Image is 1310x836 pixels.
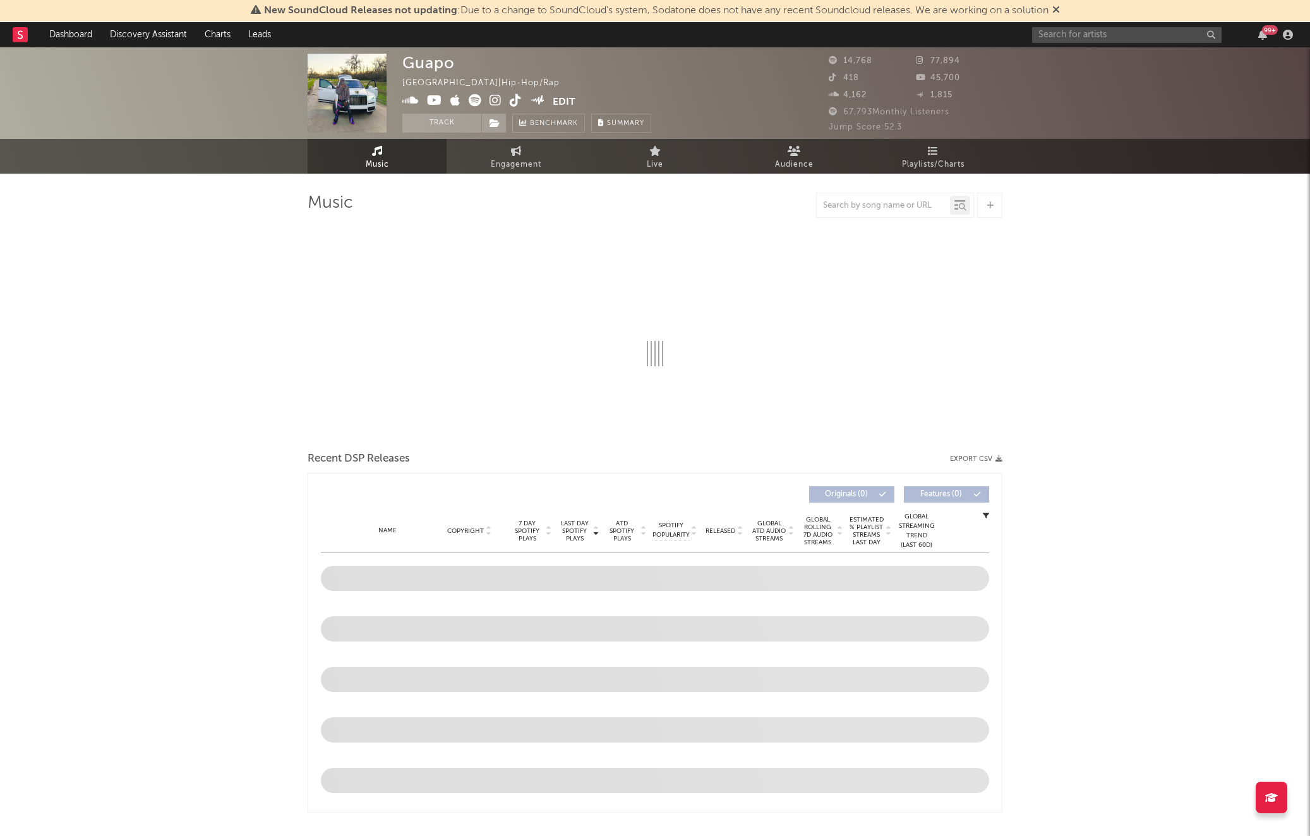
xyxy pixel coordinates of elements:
[800,516,835,546] span: Global Rolling 7D Audio Streams
[647,157,663,172] span: Live
[829,123,902,131] span: Jump Score: 52.3
[1262,25,1278,35] div: 99 +
[863,139,1002,174] a: Playlists/Charts
[829,74,859,82] span: 418
[775,157,814,172] span: Audience
[491,157,541,172] span: Engagement
[447,527,484,535] span: Copyright
[829,108,949,116] span: 67,793 Monthly Listeners
[264,6,1049,16] span: : Due to a change to SoundCloud's system, Sodatone does not have any recent Soundcloud releases. ...
[916,74,960,82] span: 45,700
[849,516,884,546] span: Estimated % Playlist Streams Last Day
[1032,27,1222,43] input: Search for artists
[1258,30,1267,40] button: 99+
[346,526,429,535] div: Name
[239,22,280,47] a: Leads
[586,139,724,174] a: Live
[829,57,872,65] span: 14,768
[308,451,410,467] span: Recent DSP Releases
[724,139,863,174] a: Audience
[902,157,964,172] span: Playlists/Charts
[402,54,455,72] div: Guapo
[366,157,389,172] span: Music
[402,114,481,133] button: Track
[652,521,690,540] span: Spotify Popularity
[196,22,239,47] a: Charts
[817,491,875,498] span: Originals ( 0 )
[809,486,894,503] button: Originals(0)
[829,91,867,99] span: 4,162
[510,520,544,542] span: 7 Day Spotify Plays
[512,114,585,133] a: Benchmark
[607,120,644,127] span: Summary
[558,520,591,542] span: Last Day Spotify Plays
[1052,6,1060,16] span: Dismiss
[402,76,574,91] div: [GEOGRAPHIC_DATA] | Hip-Hop/Rap
[752,520,786,542] span: Global ATD Audio Streams
[264,6,457,16] span: New SoundCloud Releases not updating
[950,455,1002,463] button: Export CSV
[898,512,935,550] div: Global Streaming Trend (Last 60D)
[912,491,970,498] span: Features ( 0 )
[817,201,950,211] input: Search by song name or URL
[591,114,651,133] button: Summary
[916,57,960,65] span: 77,894
[706,527,735,535] span: Released
[308,139,447,174] a: Music
[904,486,989,503] button: Features(0)
[101,22,196,47] a: Discovery Assistant
[605,520,639,542] span: ATD Spotify Plays
[553,94,575,110] button: Edit
[447,139,586,174] a: Engagement
[40,22,101,47] a: Dashboard
[916,91,952,99] span: 1,815
[530,116,578,131] span: Benchmark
